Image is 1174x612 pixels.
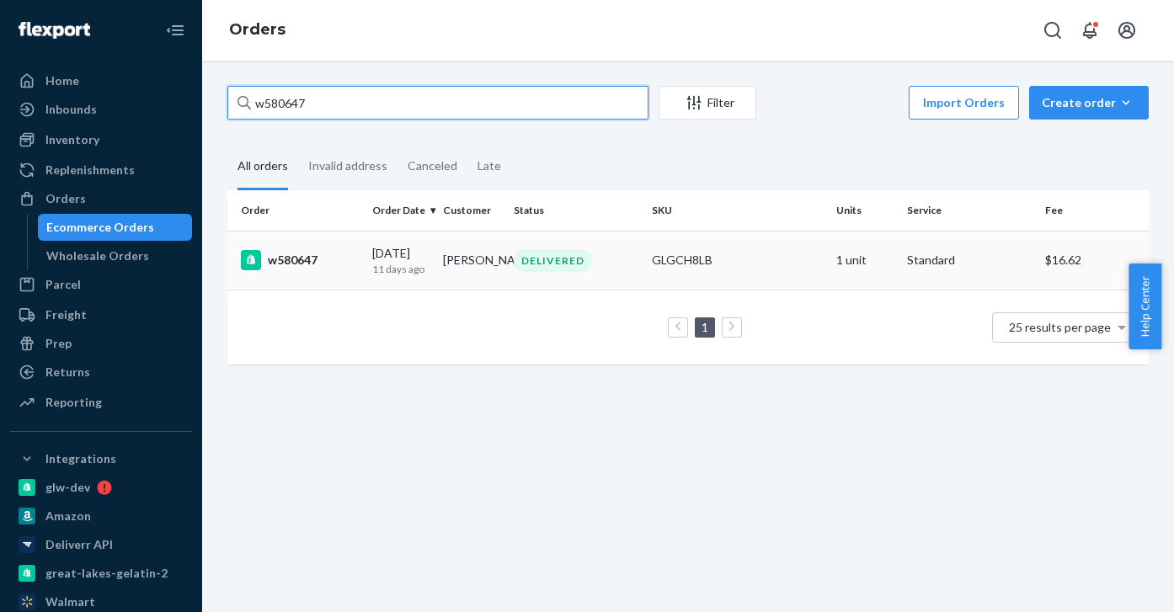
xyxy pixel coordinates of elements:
[10,330,192,357] a: Prep
[907,252,1032,269] p: Standard
[45,536,113,553] div: Deliverr API
[659,94,755,111] div: Filter
[830,231,900,290] td: 1 unit
[372,262,430,276] p: 11 days ago
[645,190,830,231] th: SKU
[38,242,193,269] a: Wholesale Orders
[1129,263,1161,349] button: Help Center
[45,335,72,352] div: Prep
[1029,86,1149,120] button: Create order
[1038,231,1149,290] td: $16.62
[308,144,387,188] div: Invalid address
[909,86,1019,120] button: Import Orders
[45,72,79,89] div: Home
[507,190,645,231] th: Status
[34,12,94,27] span: Support
[1036,13,1070,47] button: Open Search Box
[45,565,168,582] div: great-lakes-gelatin-2
[659,86,756,120] button: Filter
[45,479,90,496] div: glw-dev
[227,190,366,231] th: Order
[10,126,192,153] a: Inventory
[1038,190,1149,231] th: Fee
[514,249,592,272] div: DELIVERED
[45,364,90,381] div: Returns
[38,214,193,241] a: Ecommerce Orders
[227,86,648,120] input: Search orders
[372,245,430,276] div: [DATE]
[158,13,192,47] button: Close Navigation
[1042,94,1136,111] div: Create order
[46,219,154,236] div: Ecommerce Orders
[45,306,87,323] div: Freight
[1110,13,1144,47] button: Open account menu
[900,190,1038,231] th: Service
[45,162,135,178] div: Replenishments
[10,389,192,416] a: Reporting
[10,301,192,328] a: Freight
[45,190,86,207] div: Orders
[45,101,97,118] div: Inbounds
[698,320,712,334] a: Page 1 is your current page
[10,503,192,530] a: Amazon
[408,144,457,188] div: Canceled
[45,450,116,467] div: Integrations
[830,190,900,231] th: Units
[45,508,91,524] div: Amazon
[10,157,192,184] a: Replenishments
[45,131,99,148] div: Inventory
[10,359,192,386] a: Returns
[10,271,192,298] a: Parcel
[216,6,299,55] ol: breadcrumbs
[1073,13,1107,47] button: Open notifications
[366,190,436,231] th: Order Date
[10,185,192,212] a: Orders
[436,231,507,290] td: [PERSON_NAME]
[10,67,192,94] a: Home
[45,276,81,293] div: Parcel
[10,474,192,501] a: glw-dev
[443,203,500,217] div: Customer
[46,247,149,264] div: Wholesale Orders
[1009,320,1111,334] span: 25 results per page
[652,252,823,269] div: GLGCH8LB
[19,22,90,39] img: Flexport logo
[45,394,102,411] div: Reporting
[45,593,95,610] div: Walmart
[237,144,288,190] div: All orders
[10,445,192,472] button: Integrations
[10,96,192,123] a: Inbounds
[10,560,192,587] a: great-lakes-gelatin-2
[478,144,501,188] div: Late
[241,250,359,270] div: w580647
[229,20,285,39] a: Orders
[10,531,192,558] a: Deliverr API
